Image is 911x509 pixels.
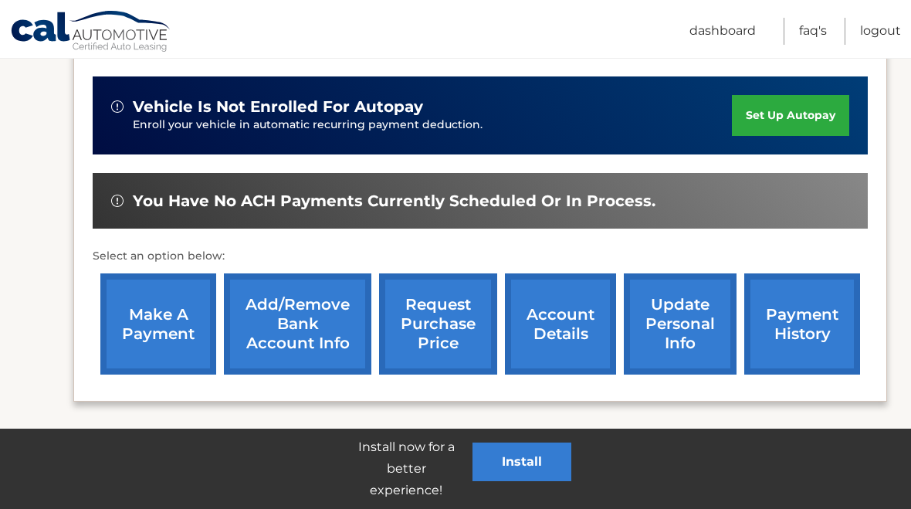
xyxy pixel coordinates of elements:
[624,273,737,375] a: update personal info
[340,436,472,501] p: Install now for a better experience!
[133,192,655,211] span: You have no ACH payments currently scheduled or in process.
[379,273,497,375] a: request purchase price
[224,273,371,375] a: Add/Remove bank account info
[472,443,571,481] button: Install
[111,100,124,113] img: alert-white.svg
[133,117,732,134] p: Enroll your vehicle in automatic recurring payment deduction.
[744,273,860,375] a: payment history
[10,10,172,55] a: Cal Automotive
[860,18,901,45] a: Logout
[100,273,216,375] a: make a payment
[505,273,616,375] a: account details
[799,18,827,45] a: FAQ's
[111,195,124,207] img: alert-white.svg
[93,247,868,266] p: Select an option below:
[732,95,849,136] a: set up autopay
[133,97,423,117] span: vehicle is not enrolled for autopay
[689,18,756,45] a: Dashboard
